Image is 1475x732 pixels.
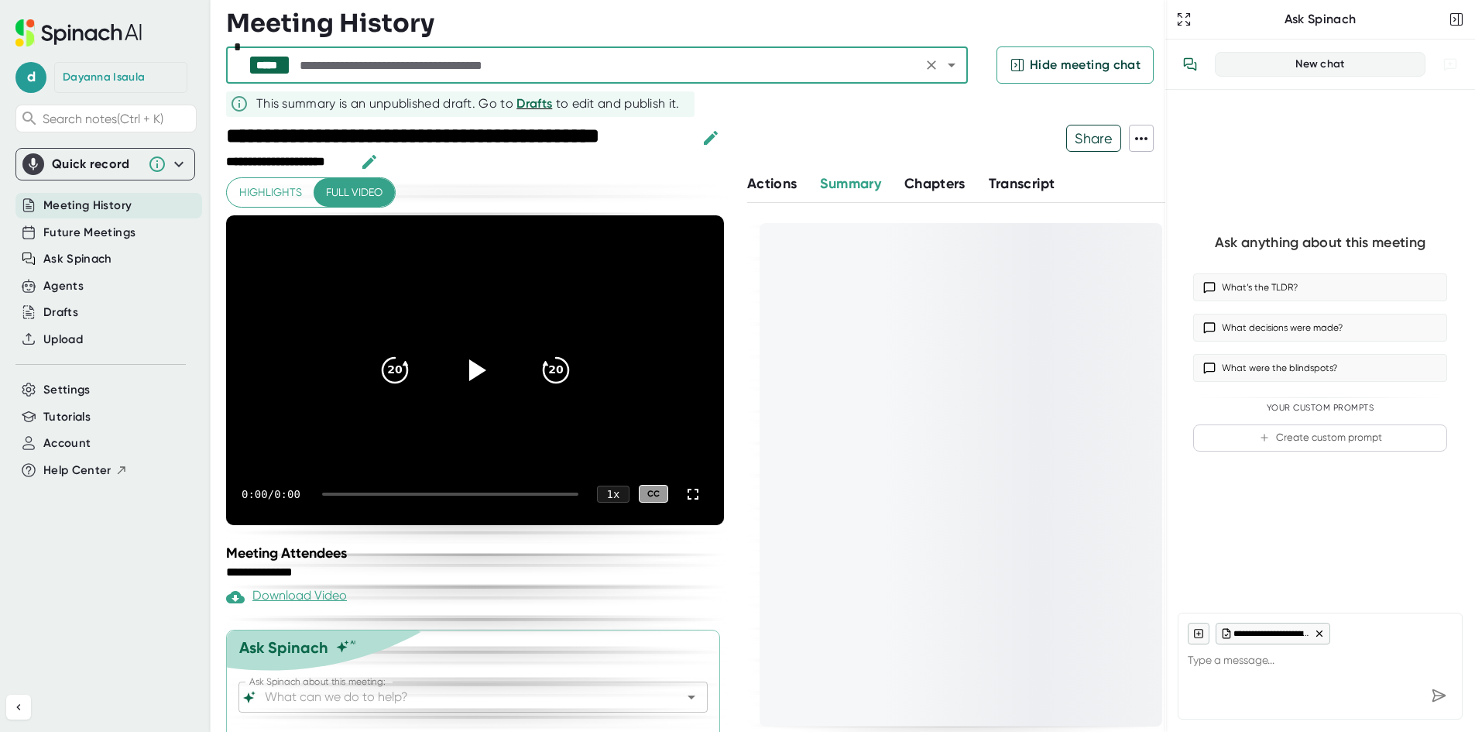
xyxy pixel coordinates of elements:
div: Ask Spinach [239,638,328,657]
span: Transcript [989,175,1055,192]
div: Meeting Attendees [226,545,728,562]
span: Chapters [904,175,966,192]
div: 0:00 / 0:00 [242,488,304,500]
button: Full video [314,178,395,207]
button: Settings [43,381,91,399]
span: Summary [820,175,880,192]
div: Ask Spinach [1195,12,1446,27]
span: Highlights [239,183,302,202]
button: Upload [43,331,83,349]
button: Meeting History [43,197,132,215]
button: Open [941,54,962,76]
span: Help Center [43,462,111,479]
button: Tutorials [43,408,91,426]
h3: Meeting History [226,9,434,38]
button: Clear [921,54,942,76]
span: Actions [747,175,797,192]
button: Agents [43,277,84,295]
div: Dayanna Isaula [63,70,145,84]
button: Expand to Ask Spinach page [1173,9,1195,30]
div: Ask anything about this meeting [1215,234,1425,252]
span: Share [1067,125,1120,152]
button: View conversation history [1175,49,1206,80]
button: Collapse sidebar [6,695,31,720]
button: Account [43,435,91,452]
button: Transcript [989,174,1055,194]
button: Create custom prompt [1193,424,1447,452]
button: Drafts [43,304,78,321]
span: Full video [326,183,382,202]
button: Share [1066,125,1121,152]
div: Send message [1425,682,1453,710]
button: Ask Spinach [43,250,112,268]
div: 1 x [597,486,629,503]
button: What decisions were made? [1193,314,1447,342]
div: CC [639,485,668,503]
button: Hide meeting chat [996,46,1154,84]
span: Search notes (Ctrl + K) [43,112,192,126]
button: What’s the TLDR? [1193,273,1447,301]
button: Highlights [227,178,314,207]
div: Quick record [52,156,140,172]
button: Future Meetings [43,224,135,242]
button: Summary [820,174,880,194]
button: Open [681,686,702,708]
button: Chapters [904,174,966,194]
span: Drafts [516,96,552,111]
span: d [15,62,46,93]
div: Your Custom Prompts [1193,403,1447,414]
div: This summary is an unpublished draft. Go to to edit and publish it. [256,95,680,113]
button: Help Center [43,462,128,479]
div: Download Video [226,588,347,607]
input: What can we do to help? [262,686,657,708]
span: Hide meeting chat [1030,56,1141,74]
button: Actions [747,174,797,194]
div: Quick record [22,149,188,180]
button: Drafts [516,95,552,113]
button: What were the blindspots? [1193,354,1447,382]
div: New chat [1225,57,1415,71]
button: Close conversation sidebar [1446,9,1467,30]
